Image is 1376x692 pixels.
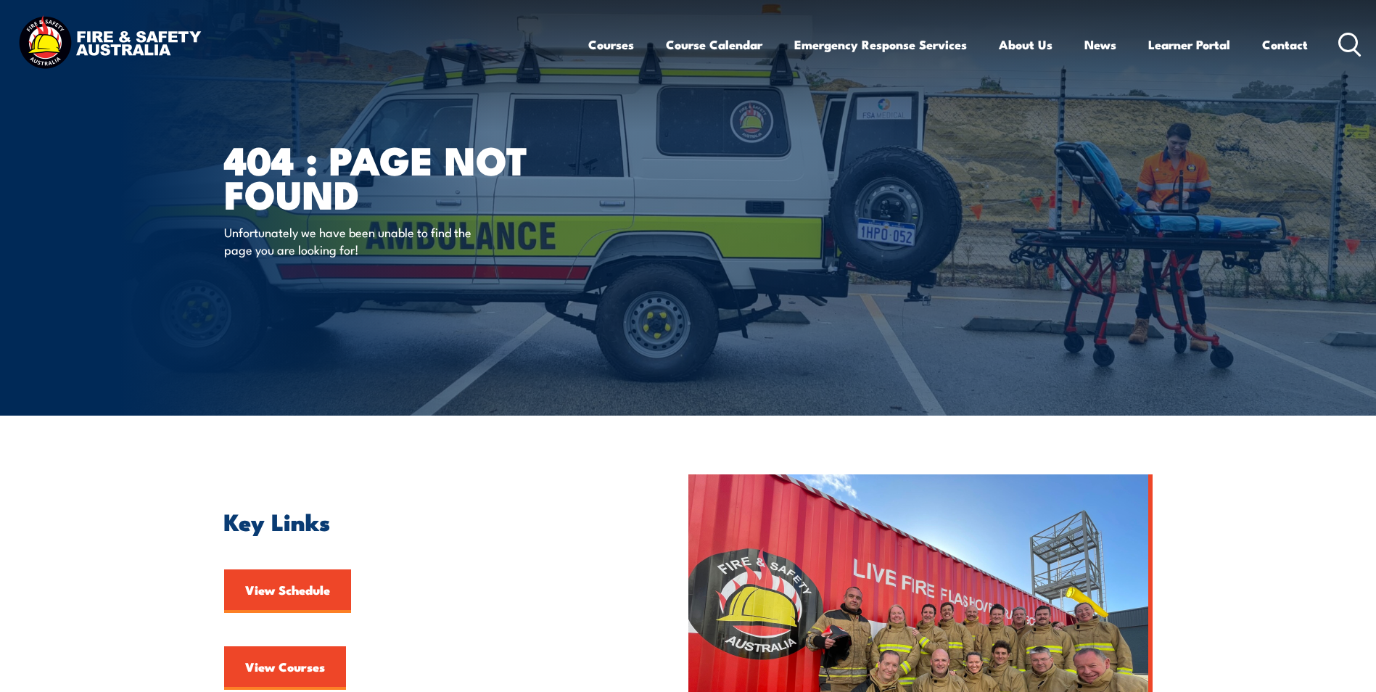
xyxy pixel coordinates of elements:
[224,646,346,690] a: View Courses
[224,223,489,258] p: Unfortunately we have been unable to find the page you are looking for!
[999,25,1052,64] a: About Us
[1262,25,1308,64] a: Contact
[794,25,967,64] a: Emergency Response Services
[1148,25,1230,64] a: Learner Portal
[224,142,582,210] h1: 404 : Page Not Found
[224,511,622,531] h2: Key Links
[224,569,351,613] a: View Schedule
[666,25,762,64] a: Course Calendar
[588,25,634,64] a: Courses
[1084,25,1116,64] a: News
